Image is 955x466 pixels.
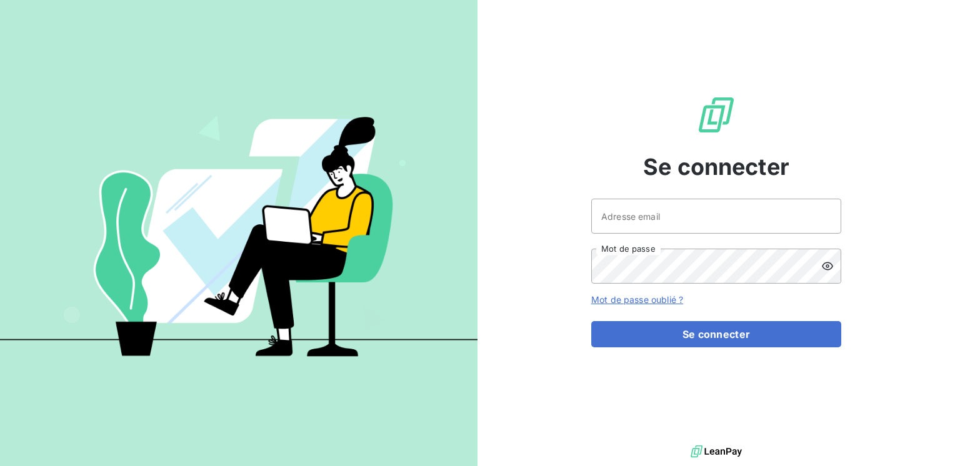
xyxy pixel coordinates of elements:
[696,95,736,135] img: Logo LeanPay
[691,442,742,461] img: logo
[591,199,841,234] input: placeholder
[591,294,683,305] a: Mot de passe oublié ?
[643,150,789,184] span: Se connecter
[591,321,841,347] button: Se connecter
